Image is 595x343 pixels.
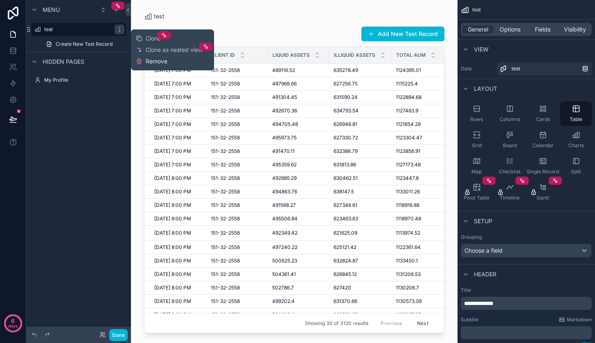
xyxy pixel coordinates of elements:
[461,316,478,323] label: Subtitle
[44,77,124,83] label: My Profile
[305,320,368,327] span: Showing 30 of 3120 results
[44,26,110,33] label: test
[571,168,581,175] span: Split
[136,46,209,54] button: Clone as nested view
[499,168,521,175] span: Checklist
[527,128,559,152] button: Calendar
[500,195,520,201] span: Timeline
[411,317,434,330] button: Next
[532,142,554,149] span: Calendar
[559,316,592,323] a: Markdown
[527,101,559,126] button: Cards
[468,25,488,34] span: General
[472,142,482,149] span: Grid
[527,168,559,175] span: Single Record
[273,52,310,58] span: Liquid Assets
[136,34,167,43] button: Clone
[461,287,592,294] label: Title
[461,234,482,240] label: Grouping
[497,62,592,75] a: test
[494,180,525,204] button: Timeline
[500,25,521,34] span: Options
[461,244,592,258] button: Choose a field
[464,247,503,254] span: Choose a field
[334,52,375,58] span: Illiquid Assets
[472,7,481,13] span: test
[146,34,161,43] span: Clone
[461,297,592,310] div: scrollable content
[464,195,489,201] span: Pivot Table
[500,116,520,123] span: Columns
[560,128,592,152] button: Charts
[109,329,128,341] button: Done
[146,57,167,65] span: Remove
[461,101,492,126] button: Rows
[494,101,525,126] button: Columns
[512,65,520,72] span: test
[560,101,592,126] button: Table
[31,74,126,87] a: My Profile
[494,154,525,178] button: Checklist
[503,142,517,149] span: Board
[568,142,584,149] span: Charts
[11,317,15,325] p: 6
[536,195,549,201] span: Gantt
[41,38,126,51] a: Create New Test Record
[474,45,489,54] span: View
[474,217,492,225] span: Setup
[461,326,592,339] div: scrollable content
[536,116,550,123] span: Cards
[567,316,592,323] span: Markdown
[470,116,483,123] span: Rows
[570,116,582,123] span: Table
[474,85,497,93] span: Layout
[527,154,559,178] button: Single Record
[560,154,592,178] button: Split
[535,25,550,34] span: Fields
[211,52,235,58] span: Client Id
[461,128,492,152] button: Grid
[494,128,525,152] button: Board
[461,180,492,204] button: Pivot Table
[31,23,126,36] a: test
[136,57,167,65] button: Remove
[43,6,60,14] span: Menu
[56,41,113,47] span: Create New Test Record
[43,58,84,66] span: Hidden pages
[474,270,496,278] span: Header
[8,320,18,332] p: days
[461,65,494,72] label: Data
[564,25,586,34] span: Visibility
[527,180,559,204] button: Gantt
[396,52,426,58] span: Total Aum
[146,46,203,54] span: Clone as nested view
[471,168,482,175] span: Map
[461,154,492,178] button: Map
